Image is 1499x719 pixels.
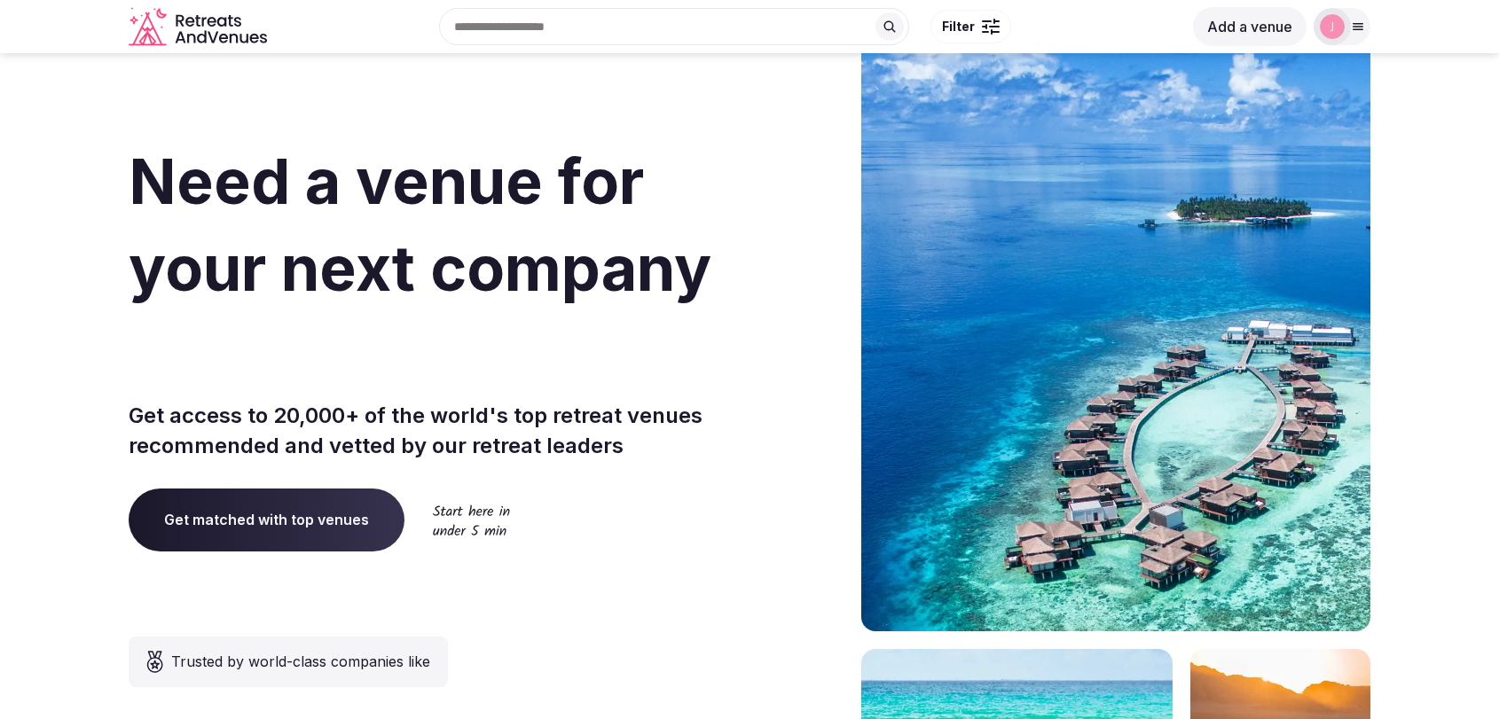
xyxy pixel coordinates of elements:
a: Get matched with top venues [129,488,404,551]
p: Get access to 20,000+ of the world's top retreat venues recommended and vetted by our retreat lea... [129,401,742,460]
img: jen-7867 [1320,14,1345,39]
span: Trusted by world-class companies like [171,651,430,672]
img: Start here in under 5 min [433,504,510,535]
span: Need a venue for your next company [129,144,711,306]
button: Filter [930,10,1011,43]
a: Add a venue [1193,18,1307,35]
a: Visit the homepage [129,7,271,47]
svg: Retreats and Venues company logo [129,7,271,47]
button: Add a venue [1193,7,1307,46]
span: Filter [942,18,975,35]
